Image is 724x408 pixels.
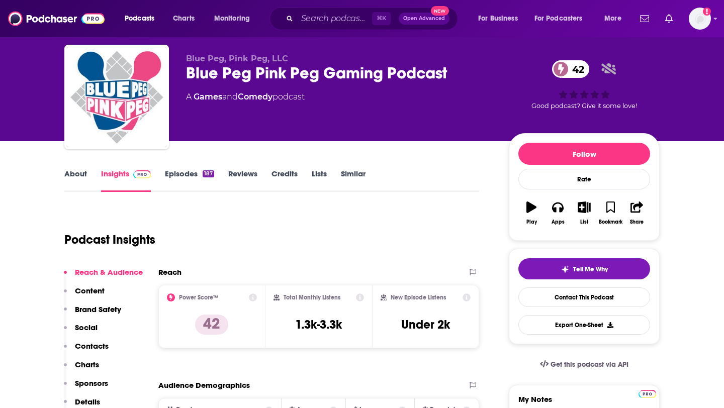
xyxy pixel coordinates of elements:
img: tell me why sparkle [561,265,569,273]
button: Play [518,195,545,231]
button: Open AdvancedNew [399,13,449,25]
span: Logged in as elliesachs09 [689,8,711,30]
img: User Profile [689,8,711,30]
h3: Under 2k [401,317,450,332]
div: Search podcasts, credits, & more... [279,7,468,30]
span: More [604,12,621,26]
p: Social [75,323,98,332]
div: Apps [552,219,565,225]
h2: Reach [158,267,182,277]
span: Monitoring [214,12,250,26]
a: Credits [271,169,298,192]
button: open menu [528,11,597,27]
a: Episodes187 [165,169,214,192]
div: A podcast [186,91,305,103]
img: Blue Peg Pink Peg Gaming Podcast [66,47,167,147]
p: Content [75,286,105,295]
span: Get this podcast via API [551,360,628,369]
span: For Business [478,12,518,26]
button: Brand Safety [64,304,121,323]
span: Open Advanced [403,16,445,21]
button: List [571,195,597,231]
a: InsightsPodchaser Pro [101,169,151,192]
p: Brand Safety [75,304,121,314]
div: Bookmark [599,219,622,225]
button: Share [624,195,650,231]
img: Podchaser Pro [133,170,151,178]
a: Contact This Podcast [518,287,650,307]
span: 42 [562,60,589,78]
span: Tell Me Why [573,265,608,273]
p: Contacts [75,341,109,351]
button: Export One-Sheet [518,315,650,335]
button: open menu [471,11,530,27]
svg: Add a profile image [703,8,711,16]
p: Reach & Audience [75,267,143,277]
button: open menu [118,11,167,27]
a: Show notifications dropdown [636,10,653,27]
span: ⌘ K [372,12,391,25]
button: Show profile menu [689,8,711,30]
span: Charts [173,12,195,26]
button: Follow [518,143,650,165]
a: Show notifications dropdown [661,10,677,27]
a: About [64,169,87,192]
span: For Podcasters [534,12,583,26]
a: Charts [166,11,201,27]
button: open menu [597,11,634,27]
button: open menu [207,11,263,27]
img: Podchaser Pro [639,390,656,398]
div: Share [630,219,644,225]
h2: Power Score™ [179,294,218,301]
button: Apps [545,195,571,231]
a: Games [194,92,222,101]
a: Lists [312,169,327,192]
button: Bookmark [597,195,623,231]
button: Reach & Audience [64,267,143,286]
p: Charts [75,360,99,369]
a: Reviews [228,169,257,192]
h2: New Episode Listens [391,294,446,301]
span: Podcasts [125,12,154,26]
a: Pro website [639,388,656,398]
a: 42 [552,60,589,78]
div: Play [526,219,537,225]
button: Content [64,286,105,304]
p: 42 [195,315,228,335]
div: 187 [203,170,214,177]
a: Get this podcast via API [532,352,637,377]
button: tell me why sparkleTell Me Why [518,258,650,279]
h3: 1.3k-3.3k [295,317,342,332]
button: Contacts [64,341,109,360]
button: Sponsors [64,378,108,397]
p: Details [75,397,100,406]
h2: Total Monthly Listens [284,294,340,301]
div: 42Good podcast? Give it some love! [509,54,660,116]
span: Blue Peg, Pink Peg, LLC [186,54,288,63]
p: Sponsors [75,378,108,388]
h1: Podcast Insights [64,232,155,247]
div: List [580,219,588,225]
span: New [431,6,449,16]
input: Search podcasts, credits, & more... [297,11,372,27]
button: Charts [64,360,99,378]
h2: Audience Demographics [158,380,250,390]
div: Rate [518,169,650,189]
a: Comedy [238,92,273,101]
button: Social [64,323,98,341]
a: Similar [341,169,366,192]
span: Good podcast? Give it some love! [531,102,637,110]
img: Podchaser - Follow, Share and Rate Podcasts [8,9,105,28]
span: and [222,92,238,101]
